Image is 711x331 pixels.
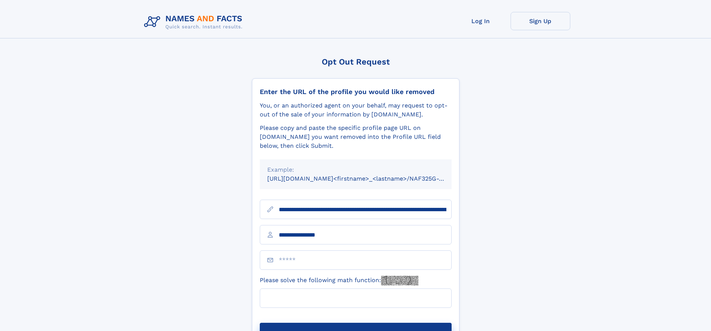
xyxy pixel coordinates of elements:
label: Please solve the following math function: [260,276,418,285]
div: Example: [267,165,444,174]
a: Log In [451,12,511,30]
div: You, or an authorized agent on your behalf, may request to opt-out of the sale of your informatio... [260,101,452,119]
img: Logo Names and Facts [141,12,249,32]
div: Opt Out Request [252,57,459,66]
div: Enter the URL of the profile you would like removed [260,88,452,96]
small: [URL][DOMAIN_NAME]<firstname>_<lastname>/NAF325G-xxxxxxxx [267,175,466,182]
a: Sign Up [511,12,570,30]
div: Please copy and paste the specific profile page URL on [DOMAIN_NAME] you want removed into the Pr... [260,124,452,150]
